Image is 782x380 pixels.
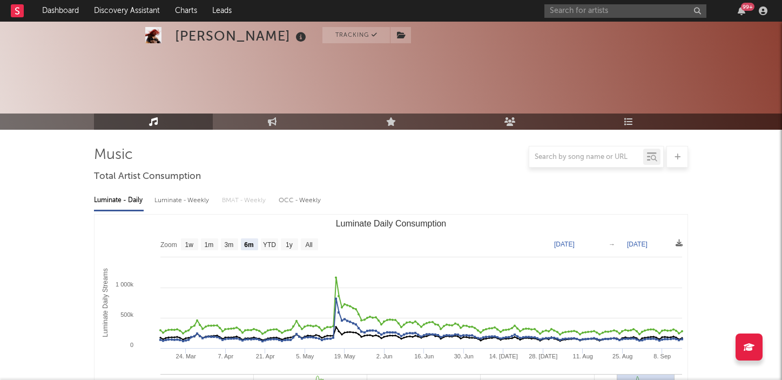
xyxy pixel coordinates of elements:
[489,353,518,359] text: 14. [DATE]
[609,241,615,248] text: →
[256,353,275,359] text: 21. Apr
[544,4,706,18] input: Search for artists
[653,353,671,359] text: 8. Sep
[336,219,447,228] text: Luminate Daily Consumption
[176,353,197,359] text: 24. Mar
[154,191,211,210] div: Luminate - Weekly
[94,191,144,210] div: Luminate - Daily
[130,342,133,348] text: 0
[175,27,309,45] div: [PERSON_NAME]
[414,353,434,359] text: 16. Jun
[573,353,593,359] text: 11. Aug
[554,241,575,248] text: [DATE]
[120,311,133,318] text: 500k
[94,170,201,183] span: Total Artist Consumption
[185,241,194,249] text: 1w
[454,353,474,359] text: 30. Jun
[218,353,233,359] text: 7. Apr
[305,241,312,249] text: All
[244,241,253,249] text: 6m
[160,241,177,249] text: Zoom
[296,353,314,359] text: 5. May
[334,353,356,359] text: 19. May
[263,241,276,249] text: YTD
[286,241,293,249] text: 1y
[627,241,648,248] text: [DATE]
[279,191,322,210] div: OCC - Weekly
[116,281,134,288] text: 1 000k
[225,241,234,249] text: 3m
[529,153,643,162] input: Search by song name or URL
[741,3,754,11] div: 99 +
[738,6,745,15] button: 99+
[376,353,393,359] text: 2. Jun
[529,353,557,359] text: 28. [DATE]
[612,353,632,359] text: 25. Aug
[322,27,390,43] button: Tracking
[102,268,109,337] text: Luminate Daily Streams
[205,241,214,249] text: 1m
